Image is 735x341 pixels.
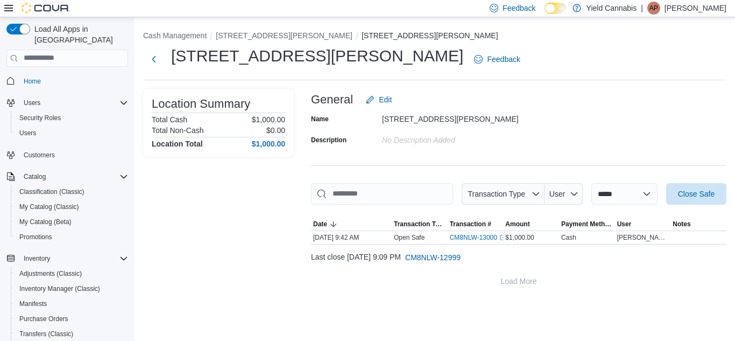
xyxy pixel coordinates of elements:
[311,247,726,268] div: Last close [DATE] 9:09 PM
[19,129,36,137] span: Users
[559,218,615,231] button: Payment Methods
[392,218,448,231] button: Transaction Type
[216,31,352,40] button: [STREET_ADDRESS][PERSON_NAME]
[252,115,285,124] p: $1,000.00
[19,149,59,162] a: Customers
[617,220,632,228] span: User
[586,2,637,15] p: Yield Cannabis
[311,270,726,292] button: Load More
[379,94,392,105] span: Edit
[252,140,285,148] h4: $1,000.00
[561,220,613,228] span: Payment Methods
[152,126,204,135] h6: Total Non-Cash
[15,267,86,280] a: Adjustments (Classic)
[171,45,463,67] h1: [STREET_ADDRESS][PERSON_NAME]
[19,330,73,338] span: Transfers (Classic)
[405,252,461,263] span: CM8NLW-12999
[615,218,671,231] button: User
[24,99,40,107] span: Users
[382,110,526,123] div: [STREET_ADDRESS][PERSON_NAME]
[362,31,498,40] button: [STREET_ADDRESS][PERSON_NAME]
[22,3,70,13] img: Cova
[152,115,187,124] h6: Total Cash
[311,231,392,244] div: [DATE] 9:42 AM
[19,315,68,323] span: Purchase Orders
[503,3,535,13] span: Feedback
[15,200,128,213] span: My Catalog (Classic)
[15,312,128,325] span: Purchase Orders
[501,276,537,287] span: Load More
[15,127,40,140] a: Users
[152,98,250,110] h3: Location Summary
[15,200,83,213] a: My Catalog (Classic)
[313,220,327,228] span: Date
[2,169,132,184] button: Catalog
[143,30,726,43] nav: An example of EuiBreadcrumbs
[152,140,203,148] h4: Location Total
[19,187,84,196] span: Classification (Classic)
[11,214,132,229] button: My Catalog (Beta)
[24,77,41,86] span: Home
[2,95,132,110] button: Users
[143,31,207,40] button: Cash Management
[647,2,660,15] div: Alex Pak
[362,89,396,110] button: Edit
[19,284,100,293] span: Inventory Manager (Classic)
[15,297,128,310] span: Manifests
[401,247,465,268] button: CM8NLW-12999
[394,233,425,242] p: Open Safe
[448,218,504,231] button: Transaction #
[549,190,566,198] span: User
[545,183,583,205] button: User
[2,73,132,89] button: Home
[15,328,128,340] span: Transfers (Classic)
[15,282,128,295] span: Inventory Manager (Classic)
[11,126,132,141] button: Users
[11,296,132,311] button: Manifests
[15,112,128,124] span: Security Roles
[394,220,446,228] span: Transaction Type
[311,93,353,106] h3: General
[666,183,726,205] button: Close Safe
[505,220,529,228] span: Amount
[382,131,526,144] div: No Description added
[143,48,165,70] button: Next
[545,3,567,14] input: Dark Mode
[24,254,50,263] span: Inventory
[665,2,726,15] p: [PERSON_NAME]
[15,231,56,243] a: Promotions
[11,110,132,126] button: Security Roles
[450,220,491,228] span: Transaction #
[487,54,520,65] span: Feedback
[673,220,690,228] span: Notes
[19,148,128,162] span: Customers
[266,126,285,135] p: $0.00
[19,96,128,109] span: Users
[499,234,506,241] svg: External link
[15,312,73,325] a: Purchase Orders
[15,328,77,340] a: Transfers (Classic)
[15,127,128,140] span: Users
[15,267,128,280] span: Adjustments (Classic)
[462,183,545,205] button: Transaction Type
[670,218,726,231] button: Notes
[19,114,61,122] span: Security Roles
[19,74,128,88] span: Home
[311,115,329,123] label: Name
[19,218,72,226] span: My Catalog (Beta)
[470,48,524,70] a: Feedback
[24,151,55,159] span: Customers
[561,233,576,242] div: Cash
[2,251,132,266] button: Inventory
[15,185,128,198] span: Classification (Classic)
[19,300,47,308] span: Manifests
[19,269,82,278] span: Adjustments (Classic)
[311,136,347,144] label: Description
[311,218,392,231] button: Date
[11,184,132,199] button: Classification (Classic)
[503,218,559,231] button: Amount
[678,189,715,199] span: Close Safe
[11,281,132,296] button: Inventory Manager (Classic)
[19,170,50,183] button: Catalog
